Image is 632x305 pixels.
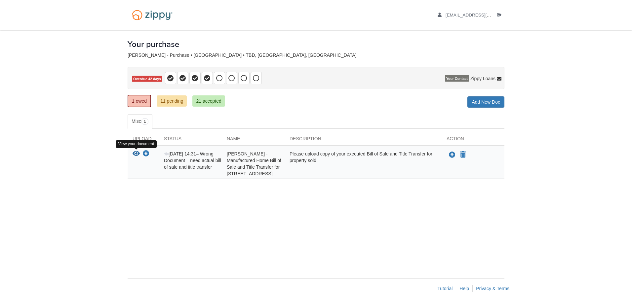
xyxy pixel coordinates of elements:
[442,135,504,145] div: Action
[285,151,442,177] div: Please upload copy of your executed Bill of Sale and Title Transfer for property sold
[459,286,469,291] a: Help
[467,96,504,108] a: Add New Doc
[128,135,159,145] div: Upload
[459,151,466,159] button: Declare Kendra Freeman - Manufactured Home Bill of Sale and Title Transfer for 501 W 63rd St N Pa...
[164,151,196,156] span: [DATE] 14:31
[157,95,187,107] a: 11 pending
[141,118,149,125] span: 1
[470,75,495,82] span: Zippy Loans
[116,140,157,148] div: View your document
[285,135,442,145] div: Description
[128,114,152,129] a: Misc
[437,286,453,291] a: Tutorial
[446,13,521,17] span: kndrfrmn@icloud.com
[476,286,509,291] a: Privacy & Terms
[128,95,151,107] a: 1 owed
[445,75,469,82] span: Your Contact
[128,52,504,58] div: [PERSON_NAME] - Purchase • [GEOGRAPHIC_DATA] • TBD, [GEOGRAPHIC_DATA], [GEOGRAPHIC_DATA]
[448,151,456,159] button: Upload Kendra Freeman - Manufactured Home Bill of Sale and Title Transfer for 501 W 63rd St N Par...
[159,151,222,177] div: – Wrong Document – need actual bill of sale and title transfer
[227,151,281,176] span: [PERSON_NAME] - Manufactured Home Bill of Sale and Title Transfer for [STREET_ADDRESS]
[143,152,149,157] a: Download Kendra Freeman - Manufactured Home Bill of Sale and Title Transfer for 501 W 63rd St N P...
[133,151,140,157] button: View Kendra Freeman - Manufactured Home Bill of Sale and Title Transfer for 501 W 63rd St N Park ...
[128,7,177,23] img: Logo
[128,40,179,49] h1: Your purchase
[132,76,162,82] span: Overdue 42 days
[497,13,504,19] a: Log out
[192,95,225,107] a: 21 accepted
[438,13,521,19] a: edit profile
[159,135,222,145] div: Status
[222,135,285,145] div: Name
